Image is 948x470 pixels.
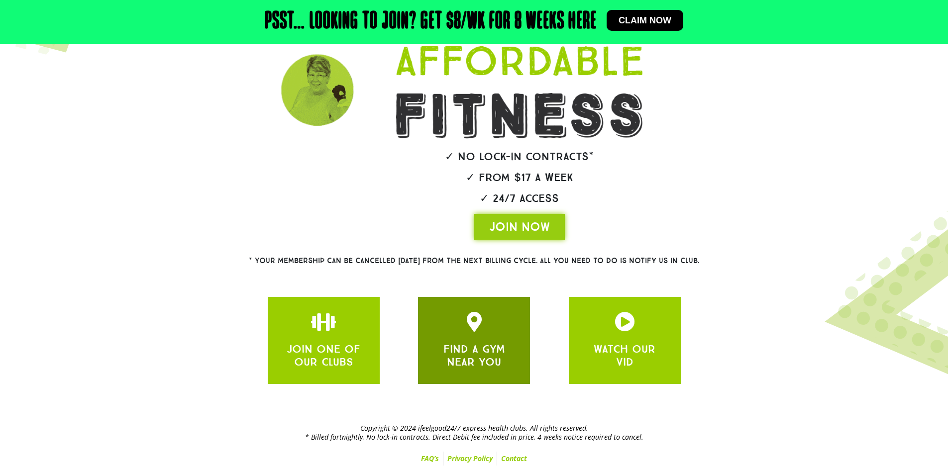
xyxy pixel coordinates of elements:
[443,342,505,369] a: FIND A GYM NEAR YOU
[314,312,333,332] a: JOIN ONE OF OUR CLUBS
[213,257,736,265] h2: * Your membership can be cancelled [DATE] from the next billing cycle. All you need to do is noti...
[366,151,673,162] h2: ✓ No lock-in contracts*
[594,342,655,369] a: WATCH OUR VID
[497,452,531,466] a: Contact
[156,452,793,466] nav: Menu
[489,219,550,235] span: JOIN NOW
[287,342,360,369] a: JOIN ONE OF OUR CLUBS
[156,424,793,442] h2: Copyright © 2024 ifeelgood24/7 express health clubs. All rights reserved. * Billed fortnightly, N...
[417,452,443,466] a: FAQ’s
[619,16,671,25] span: Claim now
[443,452,497,466] a: Privacy Policy
[366,172,673,183] h2: ✓ From $17 a week
[265,10,597,34] h2: Psst… Looking to join? Get $8/wk for 8 weeks here
[474,214,565,240] a: JOIN NOW
[464,312,484,332] a: JOIN ONE OF OUR CLUBS
[615,312,634,332] a: JOIN ONE OF OUR CLUBS
[607,10,683,31] a: Claim now
[366,193,673,204] h2: ✓ 24/7 Access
